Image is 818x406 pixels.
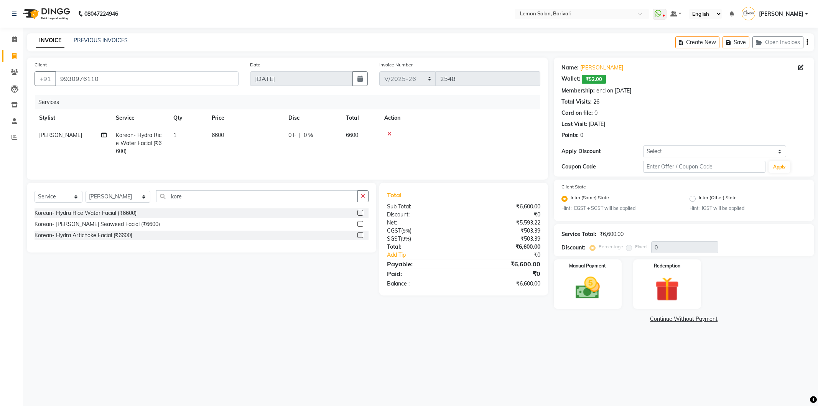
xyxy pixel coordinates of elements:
span: 9% [402,236,410,242]
a: Continue Without Payment [555,315,813,323]
button: Apply [769,161,790,173]
div: ₹6,600.00 [599,230,624,238]
th: Action [380,109,540,127]
a: PREVIOUS INVOICES [74,37,128,44]
div: Total Visits: [561,98,592,106]
div: Korean- Hydra Artichoke Facial (₹6600) [35,231,132,239]
span: Korean- Hydra Rice Water Facial (₹6600) [116,132,161,155]
div: Services [35,95,546,109]
span: 1 [173,132,176,139]
div: ₹5,593.22 [464,219,546,227]
div: ₹6,600.00 [464,203,546,211]
div: Balance : [381,280,464,288]
span: 6600 [212,132,224,139]
div: Korean- [PERSON_NAME] Seaweed Facial (₹6600) [35,220,160,228]
div: 26 [593,98,599,106]
div: ₹0 [464,269,546,278]
label: Date [250,61,260,68]
span: 6600 [346,132,358,139]
span: SGST [387,235,401,242]
label: Fixed [635,243,647,250]
div: Net: [381,219,464,227]
div: Last Visit: [561,120,587,128]
div: ₹6,600.00 [464,243,546,251]
img: logo [20,3,72,25]
img: _gift.svg [647,274,687,304]
div: 0 [594,109,597,117]
div: ( ) [381,227,464,235]
span: | [299,131,301,139]
button: Save [723,36,749,48]
div: Total: [381,243,464,251]
div: Card on file: [561,109,593,117]
div: Apply Discount [561,147,643,155]
th: Stylist [35,109,111,127]
label: Intra (Same) State [571,194,609,203]
div: ₹0 [477,251,546,259]
div: Membership: [561,87,595,95]
div: ₹6,600.00 [464,259,546,269]
button: +91 [35,71,56,86]
img: _cash.svg [568,274,607,302]
div: Payable: [381,259,464,269]
div: ₹6,600.00 [464,280,546,288]
label: Inter (Other) State [699,194,737,203]
div: [DATE] [589,120,605,128]
div: Korean- Hydra Rice Water Facial (₹6600) [35,209,137,217]
div: Points: [561,131,579,139]
th: Price [207,109,284,127]
span: ₹52.00 [582,75,606,84]
label: Client State [561,183,586,190]
th: Disc [284,109,341,127]
label: Percentage [599,243,623,250]
th: Total [341,109,380,127]
div: Discount: [561,244,585,252]
div: ₹0 [464,211,546,219]
th: Service [111,109,169,127]
input: Search or Scan [156,190,358,202]
label: Manual Payment [569,262,606,269]
span: 0 F [288,131,296,139]
div: end on [DATE] [596,87,631,95]
label: Redemption [654,262,680,269]
span: [PERSON_NAME] [39,132,82,139]
b: 08047224946 [84,3,118,25]
div: Sub Total: [381,203,464,211]
span: CGST [387,227,401,234]
div: Discount: [381,211,464,219]
span: 9% [403,228,410,234]
img: Jyoti Vyas [742,7,755,20]
div: Wallet: [561,75,580,84]
small: Hint : IGST will be applied [690,205,806,212]
input: Enter Offer / Coupon Code [643,161,766,173]
div: Name: [561,64,579,72]
label: Client [35,61,47,68]
span: 0 % [304,131,313,139]
div: Service Total: [561,230,596,238]
input: Search by Name/Mobile/Email/Code [55,71,239,86]
a: Add Tip [381,251,477,259]
span: [PERSON_NAME] [759,10,803,18]
div: ₹503.39 [464,235,546,243]
div: Paid: [381,269,464,278]
th: Qty [169,109,207,127]
a: [PERSON_NAME] [580,64,623,72]
div: ( ) [381,235,464,243]
button: Open Invoices [752,36,803,48]
label: Invoice Number [379,61,413,68]
a: INVOICE [36,34,64,48]
div: 0 [580,131,583,139]
div: ₹503.39 [464,227,546,235]
div: Coupon Code [561,163,643,171]
span: Total [387,191,405,199]
small: Hint : CGST + SGST will be applied [561,205,678,212]
button: Create New [675,36,719,48]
